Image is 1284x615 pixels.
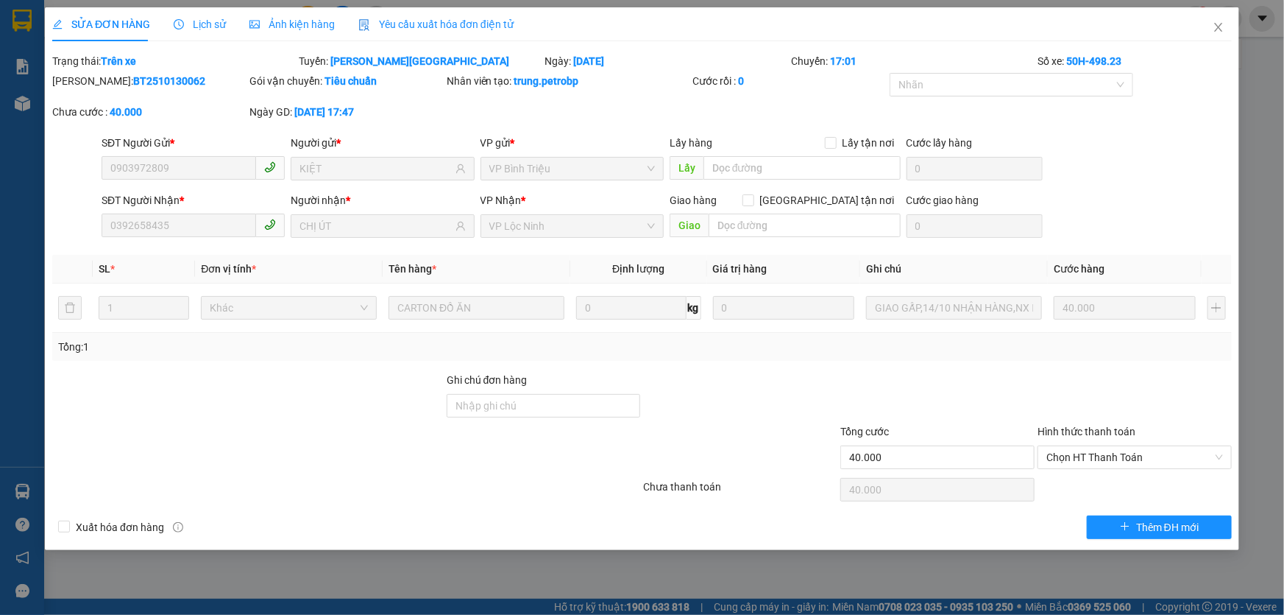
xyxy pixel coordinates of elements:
div: Người nhận [291,192,474,208]
span: SỬA ĐƠN HÀNG [52,18,150,30]
span: Xuất hóa đơn hàng [70,519,170,535]
div: VP gửi [480,135,664,151]
button: Close [1198,7,1239,49]
div: SĐT Người Gửi [102,135,285,151]
span: Tên hàng [389,263,436,275]
img: icon [358,19,370,31]
input: Cước giao hàng [907,214,1043,238]
input: Tên người nhận [299,218,452,234]
span: phone [264,219,276,231]
span: Lịch sử [174,18,226,30]
span: edit [52,19,63,29]
span: info-circle [173,522,183,533]
div: Chưa thanh toán [642,479,840,505]
span: Định lượng [612,263,664,275]
b: [PERSON_NAME][GEOGRAPHIC_DATA] [330,55,509,67]
span: Giao hàng [670,194,717,206]
span: Thêm ĐH mới [1136,519,1199,535]
b: Trên xe [101,55,136,67]
div: Gói vận chuyển: [249,73,444,89]
span: Đơn vị tính [201,263,256,275]
div: Người gửi [291,135,474,151]
span: picture [249,19,260,29]
b: 17:01 [830,55,856,67]
div: SĐT Người Nhận [102,192,285,208]
span: SL [99,263,110,275]
span: [GEOGRAPHIC_DATA] tận nơi [754,192,901,208]
span: Yêu cầu xuất hóa đơn điện tử [358,18,514,30]
div: [PERSON_NAME]: [52,73,246,89]
b: BT2510130062 [133,75,205,87]
span: Chọn HT Thanh Toán [1046,446,1223,468]
label: Cước giao hàng [907,194,979,206]
input: 0 [713,296,855,320]
div: Chưa cước : [52,104,246,120]
span: Giá trị hàng [713,263,767,275]
label: Ghi chú đơn hàng [447,374,528,386]
input: 0 [1054,296,1196,320]
span: VP Lộc Ninh [489,215,655,237]
span: VP Bình Triệu [489,158,655,180]
div: Cước rồi : [692,73,887,89]
b: [DATE] 17:47 [294,106,354,118]
button: plusThêm ĐH mới [1087,516,1232,539]
input: VD: Bàn, Ghế [389,296,564,320]
span: kg [687,296,701,320]
span: Lấy tận nơi [837,135,901,151]
span: Ảnh kiện hàng [249,18,335,30]
button: delete [58,296,82,320]
span: Lấy [670,156,703,180]
span: plus [1120,521,1130,533]
b: [DATE] [574,55,605,67]
input: Dọc đường [703,156,901,180]
label: Hình thức thanh toán [1038,426,1135,437]
th: Ghi chú [860,255,1048,284]
input: Ghi chú đơn hàng [447,394,641,418]
input: Tên người gửi [299,161,452,177]
div: Nhân viên tạo: [447,73,690,89]
b: trung.petrobp [514,75,579,87]
span: Giao [670,214,709,237]
b: Tiêu chuẩn [324,75,377,87]
div: Trạng thái: [51,53,297,69]
input: Ghi Chú [866,296,1042,320]
input: Dọc đường [709,214,901,237]
div: Tổng: 1 [58,339,496,355]
span: close [1213,21,1224,33]
span: user [455,164,466,174]
input: Cước lấy hàng [907,157,1043,180]
span: Lấy hàng [670,137,712,149]
b: 50H-498.23 [1066,55,1121,67]
span: Tổng cước [840,426,889,437]
span: user [455,221,466,231]
div: Ngày: [544,53,790,69]
span: VP Nhận [480,194,522,206]
button: plus [1207,296,1226,320]
label: Cước lấy hàng [907,137,973,149]
b: 0 [738,75,744,87]
span: phone [264,161,276,173]
b: 40.000 [110,106,142,118]
span: Cước hàng [1054,263,1104,275]
div: Ngày GD: [249,104,444,120]
div: Số xe: [1036,53,1233,69]
span: Khác [210,297,368,319]
span: clock-circle [174,19,184,29]
div: Chuyến: [790,53,1036,69]
div: Tuyến: [297,53,544,69]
